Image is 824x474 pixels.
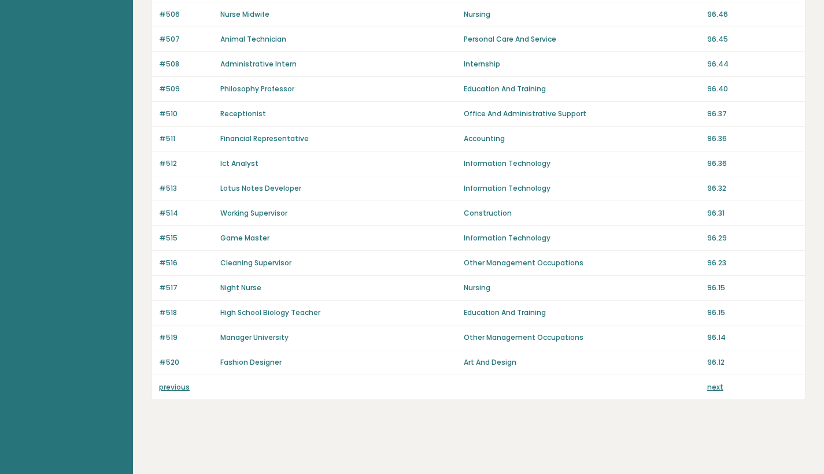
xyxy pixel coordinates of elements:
p: 96.45 [707,34,798,45]
a: Fashion Designer [220,357,282,367]
p: 96.14 [707,332,798,343]
p: Information Technology [464,183,700,194]
p: #508 [159,59,213,69]
a: Financial Representative [220,134,309,143]
p: #514 [159,208,213,219]
a: Game Master [220,233,269,243]
p: 96.32 [707,183,798,194]
p: 96.40 [707,84,798,94]
p: 96.37 [707,109,798,119]
p: Nursing [464,9,700,20]
p: 96.23 [707,258,798,268]
p: #518 [159,308,213,318]
a: previous [159,382,190,392]
p: Office And Administrative Support [464,109,700,119]
a: Nurse Midwife [220,9,269,19]
a: Night Nurse [220,283,261,292]
p: 96.15 [707,308,798,318]
a: next [707,382,723,392]
a: Manager University [220,332,289,342]
p: Internship [464,59,700,69]
p: 96.15 [707,283,798,293]
a: Administrative Intern [220,59,297,69]
p: 96.31 [707,208,798,219]
p: Personal Care And Service [464,34,700,45]
p: Other Management Occupations [464,332,700,343]
p: 96.12 [707,357,798,368]
a: Animal Technician [220,34,286,44]
p: 96.44 [707,59,798,69]
p: Construction [464,208,700,219]
p: #519 [159,332,213,343]
a: Working Supervisor [220,208,287,218]
p: Accounting [464,134,700,144]
a: Receptionist [220,109,266,118]
p: #510 [159,109,213,119]
p: 96.29 [707,233,798,243]
a: High School Biology Teacher [220,308,320,317]
p: #513 [159,183,213,194]
p: #515 [159,233,213,243]
p: 96.46 [707,9,798,20]
p: Education And Training [464,84,700,94]
a: Lotus Notes Developer [220,183,301,193]
p: #512 [159,158,213,169]
p: #520 [159,357,213,368]
p: Other Management Occupations [464,258,700,268]
p: #516 [159,258,213,268]
p: 96.36 [707,158,798,169]
p: Education And Training [464,308,700,318]
p: #511 [159,134,213,144]
p: #509 [159,84,213,94]
a: Cleaning Supervisor [220,258,291,268]
p: Art And Design [464,357,700,368]
p: #517 [159,283,213,293]
p: Information Technology [464,158,700,169]
p: #506 [159,9,213,20]
a: Ict Analyst [220,158,258,168]
p: Nursing [464,283,700,293]
p: Information Technology [464,233,700,243]
p: #507 [159,34,213,45]
p: 96.36 [707,134,798,144]
a: Philosophy Professor [220,84,294,94]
